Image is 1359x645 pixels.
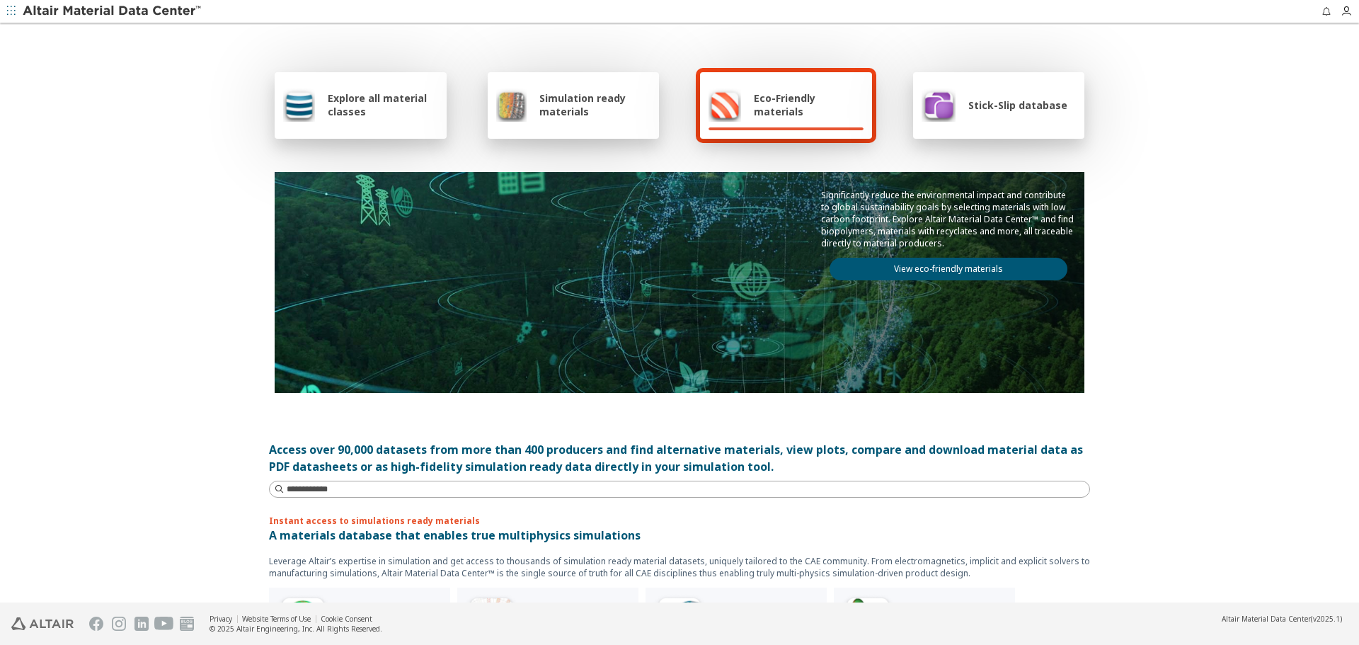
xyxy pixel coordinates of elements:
span: Simulation ready materials [539,91,650,118]
img: Simulation ready materials [496,88,527,122]
p: Leverage Altair’s expertise in simulation and get access to thousands of simulation ready materia... [269,555,1090,579]
a: Website Terms of Use [242,614,311,624]
p: Instant access to simulations ready materials [269,515,1090,527]
img: Altair Material Data Center [23,4,203,18]
div: Access over 90,000 datasets from more than 400 producers and find alternative materials, view plo... [269,441,1090,475]
a: Privacy [210,614,232,624]
p: Significantly reduce the environmental impact and contribute to global sustainability goals by se... [821,189,1076,249]
span: Explore all material classes [328,91,438,118]
p: A materials database that enables true multiphysics simulations [269,527,1090,544]
a: Cookie Consent [321,614,372,624]
div: © 2025 Altair Engineering, Inc. All Rights Reserved. [210,624,382,634]
img: Stick-Slip database [922,88,956,122]
div: (v2025.1) [1222,614,1342,624]
span: Eco-Friendly materials [754,91,863,118]
span: Altair Material Data Center [1222,614,1311,624]
img: Explore all material classes [283,88,315,122]
img: Eco-Friendly materials [709,88,741,122]
span: Stick-Slip database [968,98,1067,112]
img: Altair Engineering [11,617,74,630]
a: View eco-friendly materials [830,258,1067,280]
